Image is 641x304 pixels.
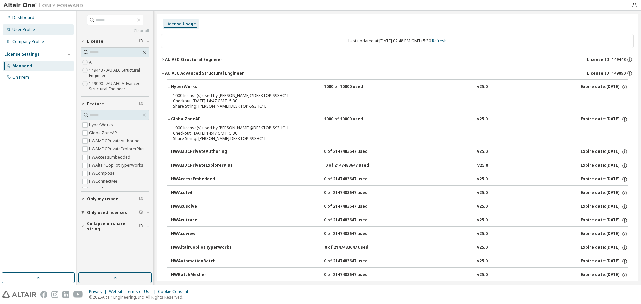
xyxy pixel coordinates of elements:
div: Share String: [PERSON_NAME]:DESKTOP-S93HC1L [173,104,606,109]
button: License [81,34,149,49]
label: HWConnectMe [89,177,119,185]
div: Expire date: [DATE] [581,231,628,237]
p: © 2025 Altair Engineering, Inc. All Rights Reserved. [89,294,192,300]
label: HWAccessEmbedded [89,153,132,161]
div: Expire date: [DATE] [581,84,628,90]
div: License Settings [4,52,40,57]
button: Only my usage [81,192,149,206]
div: HWBatchMesher [171,272,231,278]
img: facebook.svg [40,291,47,298]
div: Share String: [PERSON_NAME]:DESKTOP-S93HC1L [173,136,606,141]
span: Only my usage [87,196,118,202]
div: HWAcutrace [171,217,231,223]
label: HWCompose [89,169,116,177]
button: HyperWorks1000 of 10000 usedv25.0Expire date:[DATE] [167,80,628,94]
img: linkedin.svg [62,291,69,298]
button: AU AEC Structural EngineerLicense ID: 149443 [161,52,634,67]
div: 0 of 2147483647 used [324,149,384,155]
div: 0 of 2147483647 used [325,163,385,169]
img: youtube.svg [73,291,83,298]
div: v25.0 [477,84,488,90]
button: HWAMDCPrivateExplorerPlus0 of 2147483647 usedv25.0Expire date:[DATE] [171,158,628,173]
div: Privacy [89,289,109,294]
span: License ID: 149090 [587,71,626,76]
div: v25.0 [477,272,488,278]
a: Refresh [432,38,447,44]
button: GlobalZoneAP1000 of 10000 usedv25.0Expire date:[DATE] [167,112,628,127]
div: License Usage [165,21,196,27]
div: 0 of 2147483647 used [325,245,385,251]
div: HWAutomationBatch [171,258,231,264]
button: AU AEC Advanced Structural EngineerLicense ID: 149090 [161,66,634,81]
div: Checkout: [DATE] 14:47 GMT+5:30 [173,98,606,104]
label: HyperWorks [89,121,114,129]
button: HWAutomationBatch0 of 2147483647 usedv25.0Expire date:[DATE] [171,254,628,269]
img: altair_logo.svg [2,291,36,298]
div: 0 of 2147483647 used [324,258,384,264]
span: Collapse on share string [87,221,139,232]
label: 149443 - AU AEC Structural Engineer [89,66,149,80]
span: License [87,39,103,44]
div: v25.0 [477,163,488,169]
div: 1000 license(s) used by [PERSON_NAME]@DESKTOP-S93HC1L [173,93,606,98]
div: HWAMDCPrivateAuthoring [171,149,231,155]
div: Checkout: [DATE] 14:47 GMT+5:30 [173,131,606,136]
span: Clear filter [139,196,143,202]
div: 0 of 2147483647 used [324,217,384,223]
div: Expire date: [DATE] [581,204,628,210]
div: HWAMDCPrivateExplorerPlus [171,163,233,169]
div: v25.0 [477,231,488,237]
button: HWAcuview0 of 2147483647 usedv25.0Expire date:[DATE] [171,227,628,241]
div: HWAltairCopilotHyperWorks [171,245,232,251]
div: 0 of 2147483647 used [324,190,384,196]
label: 149090 - AU AEC Advanced Structural Engineer [89,80,149,93]
div: HWAcufwh [171,190,231,196]
label: HWEvolve [89,185,109,193]
img: instagram.svg [51,291,58,298]
div: 1000 license(s) used by [PERSON_NAME]@DESKTOP-S93HC1L [173,125,606,131]
span: Clear filter [139,210,143,215]
div: Expire date: [DATE] [581,190,628,196]
div: v25.0 [477,204,488,210]
span: License ID: 149443 [587,57,626,62]
img: Altair One [3,2,87,9]
div: 0 of 2147483647 used [324,176,384,182]
div: Last updated at: [DATE] 02:48 PM GMT+5:30 [161,34,634,48]
div: HyperWorks [171,84,231,90]
div: HWAccessEmbedded [171,176,231,182]
div: AU AEC Advanced Structural Engineer [165,71,244,76]
div: 0 of 2147483647 used [324,204,384,210]
span: Only used licenses [87,210,127,215]
div: v25.0 [477,116,488,122]
button: HWAccessEmbedded0 of 2147483647 usedv25.0Expire date:[DATE] [171,172,628,187]
div: Company Profile [12,39,44,44]
label: HWAMDCPrivateExplorerPlus [89,145,146,153]
button: Collapse on share string [81,219,149,234]
div: 1000 of 10000 used [324,84,384,90]
button: Only used licenses [81,205,149,220]
div: v25.0 [477,245,488,251]
div: 0 of 2147483647 used [324,231,384,237]
button: HWBatchMesher0 of 2147483647 usedv25.0Expire date:[DATE] [171,268,628,282]
button: HWAltairCopilotHyperWorks0 of 2147483647 usedv25.0Expire date:[DATE] [171,240,628,255]
button: HWAcusolve0 of 2147483647 usedv25.0Expire date:[DATE] [171,199,628,214]
label: HWAMDCPrivateAuthoring [89,137,141,145]
span: Clear filter [139,101,143,107]
div: 0 of 2147483647 used [324,272,384,278]
div: Dashboard [12,15,34,20]
div: GlobalZoneAP [171,116,231,122]
button: HWAMDCPrivateAuthoring0 of 2147483647 usedv25.0Expire date:[DATE] [171,144,628,159]
div: Expire date: [DATE] [581,149,628,155]
div: HWAcusolve [171,204,231,210]
button: HWAcufwh0 of 2147483647 usedv25.0Expire date:[DATE] [171,186,628,200]
div: Expire date: [DATE] [581,272,628,278]
div: v25.0 [477,217,488,223]
button: HWAcutrace0 of 2147483647 usedv25.0Expire date:[DATE] [171,213,628,228]
div: Cookie Consent [158,289,192,294]
div: On Prem [12,75,29,80]
label: All [89,58,95,66]
span: Clear filter [139,224,143,229]
div: v25.0 [477,176,488,182]
div: Managed [12,63,32,69]
div: HWAcuview [171,231,231,237]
